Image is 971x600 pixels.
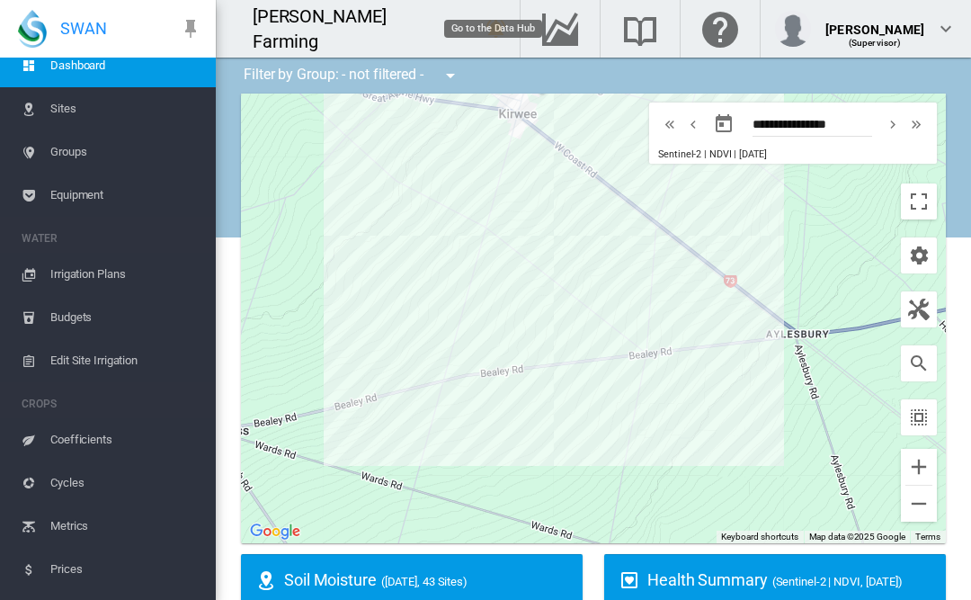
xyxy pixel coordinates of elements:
span: Budgets [50,296,201,339]
span: Sentinel-2 | NDVI [658,148,731,160]
div: [PERSON_NAME] Farming [253,4,444,54]
div: Soil Moisture [284,569,568,591]
div: Health Summary [647,569,931,591]
button: icon-chevron-right [881,113,904,135]
button: icon-cog [901,237,937,273]
div: Filter by Group: - not filtered - [230,58,474,94]
md-icon: icon-pin [180,18,201,40]
md-tooltip: Go to the Data Hub [444,20,542,38]
md-icon: icon-chevron-double-right [906,113,926,135]
button: icon-magnify [901,345,937,381]
span: Map data ©2025 Google [809,532,905,542]
span: (Supervisor) [849,38,902,48]
md-icon: icon-magnify [908,353,930,374]
span: Coefficients [50,418,201,461]
md-icon: icon-chevron-double-left [660,113,680,135]
span: SWAN [60,17,107,40]
button: icon-menu-down [432,58,468,94]
button: Keyboard shortcuts [721,531,798,543]
img: SWAN-Landscape-Logo-Colour-drop.png [18,10,47,48]
span: Edit Site Irrigation [50,339,201,382]
md-icon: icon-menu-down [440,65,461,86]
md-icon: Click here for help [699,18,742,40]
button: Zoom out [901,486,937,522]
button: Zoom in [901,449,937,485]
md-icon: Search the knowledge base [619,18,662,40]
button: icon-bell-ring [478,11,514,47]
span: Sites [50,87,201,130]
md-icon: icon-chevron-down [935,18,957,40]
button: icon-chevron-double-left [658,113,681,135]
button: icon-chevron-left [681,113,705,135]
span: Metrics [50,505,201,548]
md-icon: icon-map-marker-radius [255,569,277,591]
span: Prices [50,548,201,591]
md-icon: icon-chevron-left [683,113,703,135]
span: WATER [22,224,201,253]
md-icon: icon-select-all [908,407,930,428]
button: Toggle fullscreen view [901,184,937,219]
img: profile.jpg [775,11,811,47]
span: Dashboard [50,44,201,87]
span: ([DATE], 43 Sites) [381,575,468,588]
a: Terms [915,532,940,542]
span: Cycles [50,461,201,505]
span: Equipment [50,174,201,217]
span: (Sentinel-2 | NDVI, [DATE]) [772,575,903,588]
span: Irrigation Plans [50,253,201,296]
button: icon-chevron-double-right [904,113,928,135]
div: [PERSON_NAME] [825,13,924,31]
md-icon: icon-cog [908,245,930,266]
md-icon: icon-chevron-right [883,113,903,135]
button: md-calendar [706,106,742,142]
span: Groups [50,130,201,174]
span: CROPS [22,390,201,418]
span: | [DATE] [734,148,766,160]
md-icon: icon-bell-ring [485,18,507,40]
a: Open this area in Google Maps (opens a new window) [245,520,305,543]
button: icon-select-all [901,399,937,435]
md-icon: Go to the Data Hub [539,18,582,40]
img: Google [245,520,305,543]
md-icon: icon-heart-box-outline [619,569,640,591]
